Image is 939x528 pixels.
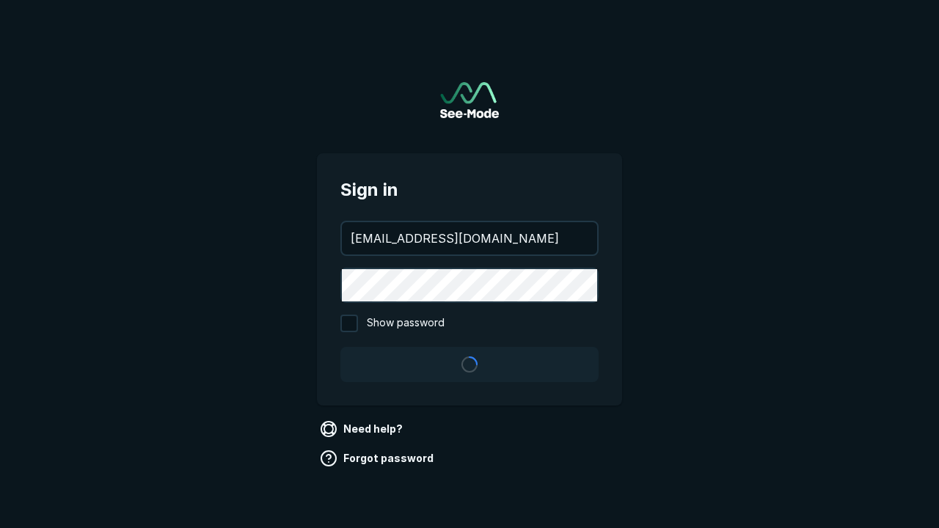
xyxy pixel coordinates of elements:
a: Go to sign in [440,82,499,118]
span: Show password [367,315,445,332]
a: Forgot password [317,447,439,470]
a: Need help? [317,417,409,441]
input: your@email.com [342,222,597,254]
span: Sign in [340,177,599,203]
img: See-Mode Logo [440,82,499,118]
